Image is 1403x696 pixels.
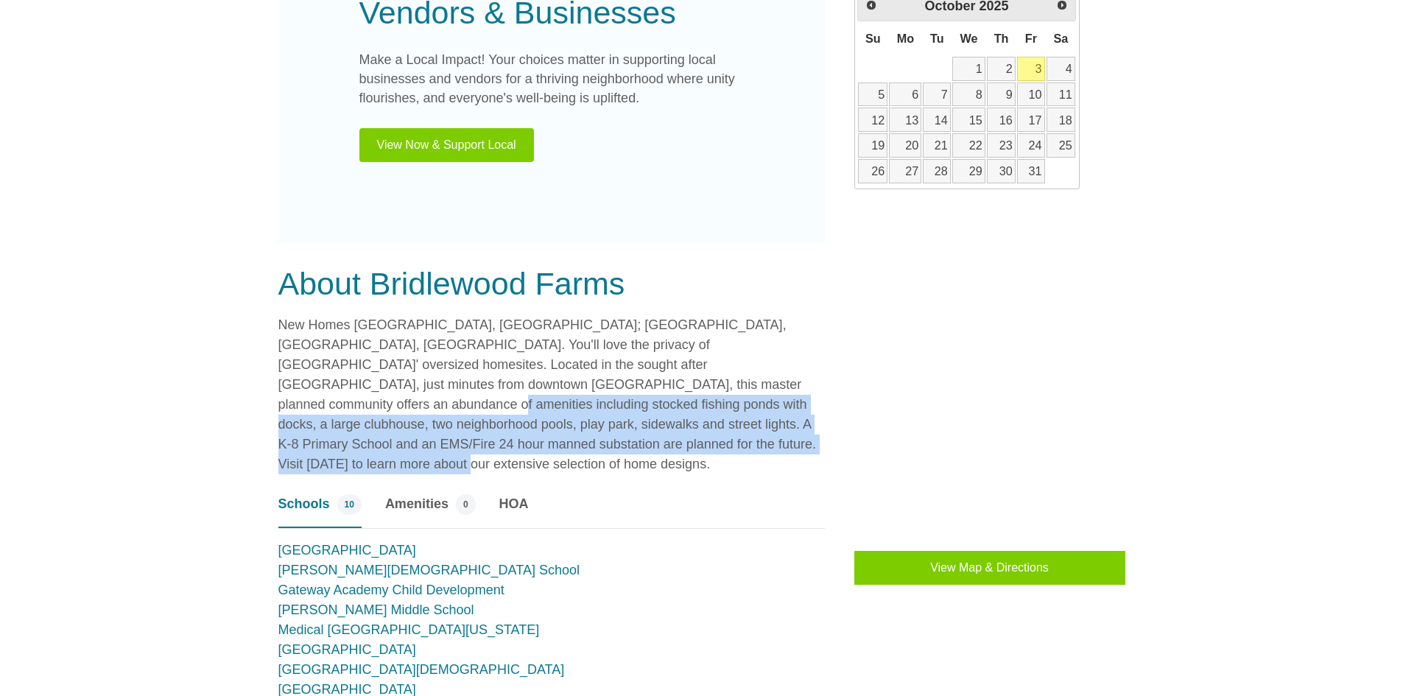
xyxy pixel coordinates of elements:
[858,108,887,132] a: 12
[952,159,985,183] a: 29
[1047,133,1075,158] a: 25
[1017,57,1045,81] a: 3
[385,494,476,528] a: Amenities 0
[987,82,1016,107] a: 9
[952,108,985,132] a: 15
[889,159,921,183] a: 27
[1017,159,1045,183] a: 31
[987,57,1016,81] a: 2
[1053,32,1068,45] span: Saturday
[278,622,540,637] a: Medical [GEOGRAPHIC_DATA][US_STATE]
[499,494,529,514] span: HOA
[923,82,951,107] a: 7
[858,82,887,107] a: 5
[960,32,978,45] span: Wednesday
[385,494,449,514] span: Amenities
[1047,82,1075,107] a: 11
[278,583,504,597] a: Gateway Academy Child Development
[987,108,1016,132] a: 16
[337,494,362,515] span: 10
[889,82,921,107] a: 6
[278,662,565,677] a: [GEOGRAPHIC_DATA][DEMOGRAPHIC_DATA]
[278,315,825,474] p: New Homes [GEOGRAPHIC_DATA], [GEOGRAPHIC_DATA]; [GEOGRAPHIC_DATA], [GEOGRAPHIC_DATA], [GEOGRAPHIC...
[1017,108,1045,132] a: 17
[952,133,985,158] a: 22
[359,128,534,162] button: View Now & Support Local
[1017,82,1045,107] a: 10
[987,133,1016,158] a: 23
[499,494,529,528] a: HOA
[1047,108,1075,132] a: 18
[923,159,951,183] a: 28
[1047,57,1075,81] a: 4
[278,494,330,514] span: Schools
[858,133,887,158] a: 19
[858,159,887,183] a: 26
[1017,133,1045,158] a: 24
[278,265,825,303] h3: About Bridlewood Farms
[889,133,921,158] a: 20
[952,82,985,107] a: 8
[278,494,362,528] a: Schools 10
[854,551,1125,585] button: View Map & Directions
[923,108,951,132] a: 14
[278,602,474,617] a: [PERSON_NAME] Middle School
[1025,32,1037,45] span: Friday
[930,32,944,45] span: Tuesday
[923,133,951,158] a: 21
[865,32,881,45] span: Sunday
[359,51,744,108] p: Make a Local Impact! Your choices matter in supporting local businesses and vendors for a thrivin...
[889,108,921,132] a: 13
[456,494,476,515] span: 0
[278,642,416,657] a: [GEOGRAPHIC_DATA]
[278,563,580,577] a: [PERSON_NAME][DEMOGRAPHIC_DATA] School
[897,32,914,45] span: Monday
[278,543,416,558] a: [GEOGRAPHIC_DATA]
[994,32,1009,45] span: Thursday
[987,159,1016,183] a: 30
[952,57,985,81] a: 1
